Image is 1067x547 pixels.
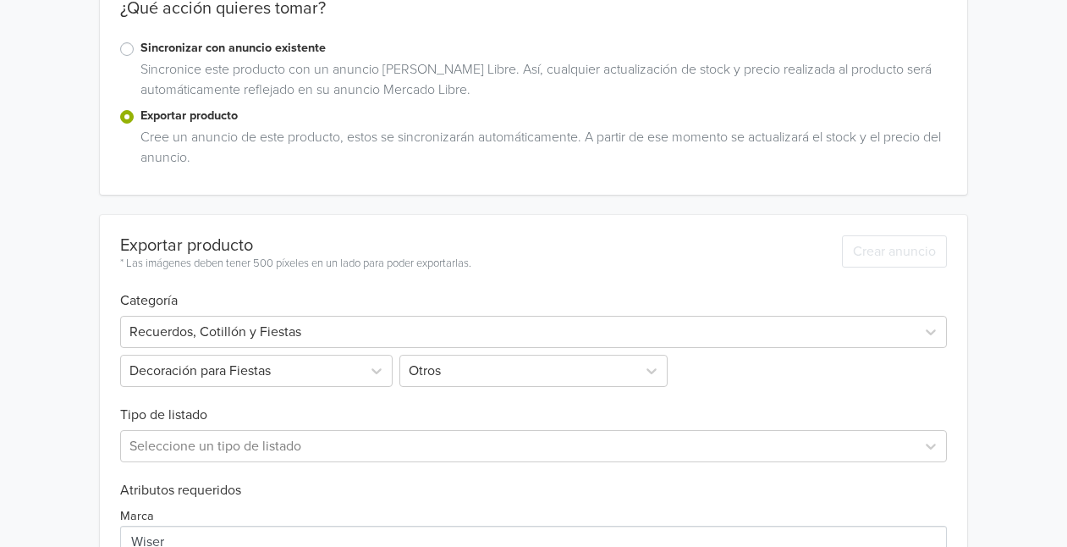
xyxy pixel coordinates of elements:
[120,256,471,273] div: * Las imágenes deben tener 500 píxeles en un lado para poder exportarlas.
[120,273,948,309] h6: Categoría
[120,507,154,526] label: Marca
[120,483,948,499] h6: Atributos requeridos
[842,235,947,268] button: Crear anuncio
[134,127,948,174] div: Cree un anuncio de este producto, estos se sincronizarán automáticamente. A partir de ese momento...
[120,235,471,256] div: Exportar producto
[140,107,948,125] label: Exportar producto
[134,59,948,107] div: Sincronice este producto con un anuncio [PERSON_NAME] Libre. Así, cualquier actualización de stoc...
[140,39,948,58] label: Sincronizar con anuncio existente
[120,387,948,423] h6: Tipo de listado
